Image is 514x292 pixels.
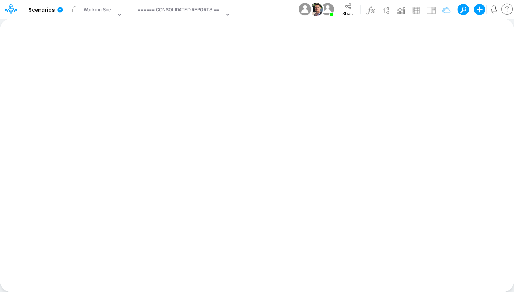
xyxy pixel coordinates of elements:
img: User Image Icon [320,1,335,17]
button: Share [337,1,360,18]
img: User Image Icon [297,1,313,17]
div: ====== CONSOLIDATED REPORTS ====== [137,6,224,14]
div: Working Scenario [84,6,116,14]
span: Share [342,11,354,16]
b: Scenarios [29,7,55,13]
img: User Image Icon [310,3,323,16]
a: Notifications [490,5,498,13]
